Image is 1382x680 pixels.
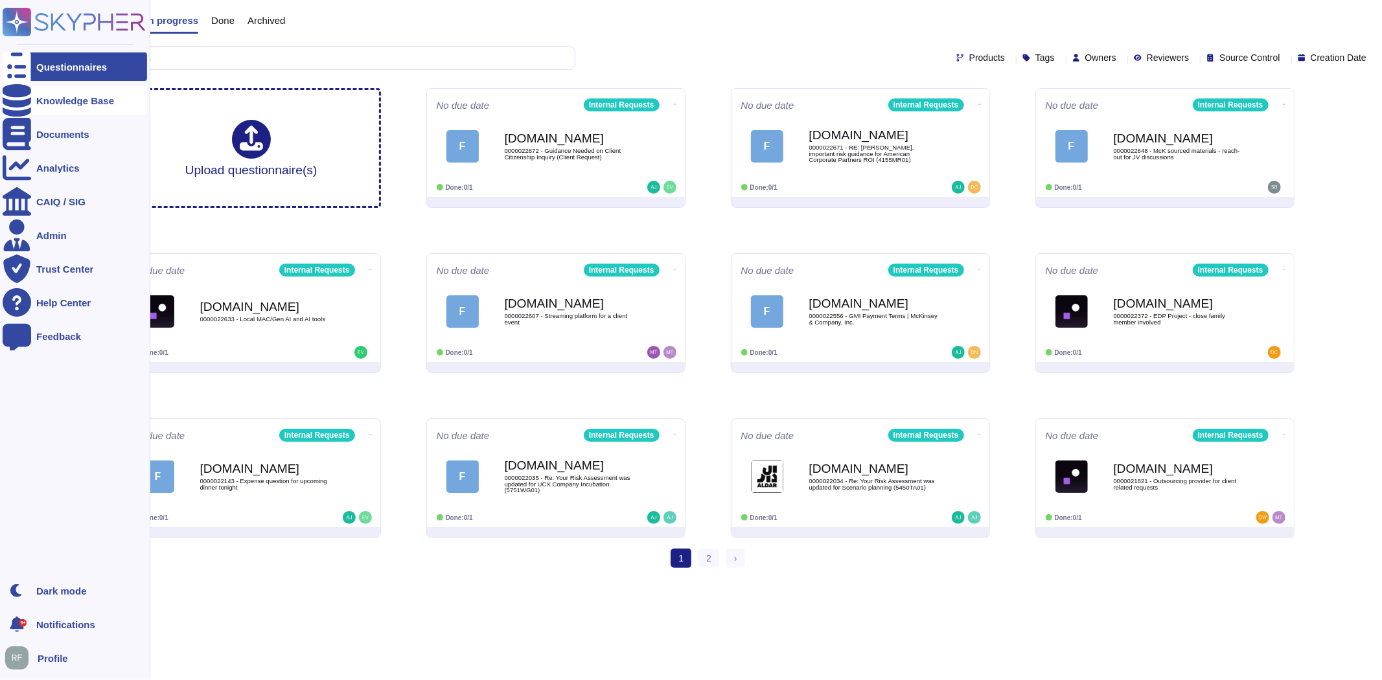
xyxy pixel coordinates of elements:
[750,184,777,191] span: Done: 0/1
[446,130,479,163] div: F
[51,47,575,69] input: Search by keywords
[647,181,660,194] img: user
[446,514,473,521] span: Done: 0/1
[3,255,147,283] a: Trust Center
[437,431,490,440] span: No due date
[38,653,68,663] span: Profile
[36,163,80,173] div: Analytics
[1193,429,1269,442] div: Internal Requests
[584,429,660,442] div: Internal Requests
[809,313,939,325] span: 0000022556 - GMI Payment Terms | McKinsey & Company, Inc.
[437,100,490,110] span: No due date
[1046,100,1099,110] span: No due date
[3,52,147,81] a: Questionnaires
[734,553,737,563] span: ›
[1114,297,1243,310] b: [DOMAIN_NAME]
[1046,266,1099,275] span: No due date
[200,300,330,313] b: [DOMAIN_NAME]
[36,130,89,139] div: Documents
[1114,313,1243,325] span: 0000022372 - EDP Project - close family member involved
[1085,53,1116,62] span: Owners
[969,53,1005,62] span: Products
[132,431,185,440] span: No due date
[19,619,27,627] div: 9+
[446,295,479,328] div: F
[584,264,660,277] div: Internal Requests
[751,460,783,493] img: Logo
[1055,460,1088,493] img: Logo
[354,346,367,359] img: user
[142,295,174,328] img: Logo
[437,266,490,275] span: No due date
[200,478,330,490] span: 0000022143 - Expense question for upcoming dinner tonight
[663,511,676,524] img: user
[809,462,939,475] b: [DOMAIN_NAME]
[142,460,174,493] div: F
[3,322,147,350] a: Feedback
[952,181,965,194] img: user
[343,511,356,524] img: user
[698,549,719,568] a: 2
[3,644,38,672] button: user
[446,184,473,191] span: Done: 0/1
[36,231,67,240] div: Admin
[1055,130,1088,163] div: F
[968,346,981,359] img: user
[505,459,634,471] b: [DOMAIN_NAME]
[36,264,93,274] div: Trust Center
[1193,98,1269,111] div: Internal Requests
[952,511,965,524] img: user
[505,475,634,493] span: 0000022035 - Re: Your Risk Assessment was updated for UCX Company Incubation (5751WG01)
[446,460,479,493] div: F
[968,181,981,194] img: user
[647,346,660,359] img: user
[36,620,95,629] span: Notifications
[809,297,939,310] b: [DOMAIN_NAME]
[663,181,676,194] img: user
[809,144,939,163] span: 0000022671 - RE: [PERSON_NAME], important risk guidance for American Corporate Partners ROI (4155...
[1114,132,1243,144] b: [DOMAIN_NAME]
[36,586,87,596] div: Dark mode
[505,148,634,160] span: 0000022672 - Guidance Needed on Client Citizenship Inquiry (Client Request)
[505,132,634,144] b: [DOMAIN_NAME]
[279,264,355,277] div: Internal Requests
[1219,53,1280,62] span: Source Control
[1055,514,1082,521] span: Done: 0/1
[3,288,147,317] a: Help Center
[3,221,147,249] a: Admin
[141,514,168,521] span: Done: 0/1
[3,86,147,115] a: Knowledge Base
[750,349,777,356] span: Done: 0/1
[751,295,783,328] div: F
[1273,511,1285,524] img: user
[36,197,86,207] div: CAIQ / SIG
[185,120,317,176] div: Upload questionnaire(s)
[1055,184,1082,191] span: Done: 0/1
[200,462,330,475] b: [DOMAIN_NAME]
[200,316,330,323] span: 0000022633 - Local MAC/Gen AI and AI tools
[36,96,114,106] div: Knowledge Base
[359,511,372,524] img: user
[968,511,981,524] img: user
[1046,431,1099,440] span: No due date
[3,120,147,148] a: Documents
[1268,346,1281,359] img: user
[584,98,660,111] div: Internal Requests
[750,514,777,521] span: Done: 0/1
[1114,462,1243,475] b: [DOMAIN_NAME]
[36,332,81,341] div: Feedback
[647,511,660,524] img: user
[446,349,473,356] span: Done: 0/1
[279,429,355,442] div: Internal Requests
[505,297,634,310] b: [DOMAIN_NAME]
[809,478,939,490] span: 0000022034 - Re: Your Risk Assessment was updated for Scenario planning (5450TA01)
[888,264,964,277] div: Internal Requests
[132,266,185,275] span: No due date
[1193,264,1269,277] div: Internal Requests
[1311,53,1366,62] span: Creation Date
[1055,349,1082,356] span: Done: 0/1
[671,549,691,568] span: 1
[1035,53,1055,62] span: Tags
[1114,148,1243,160] span: 0000022648 - McK sourced materials - reach-out for JV discussions
[1055,295,1088,328] img: Logo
